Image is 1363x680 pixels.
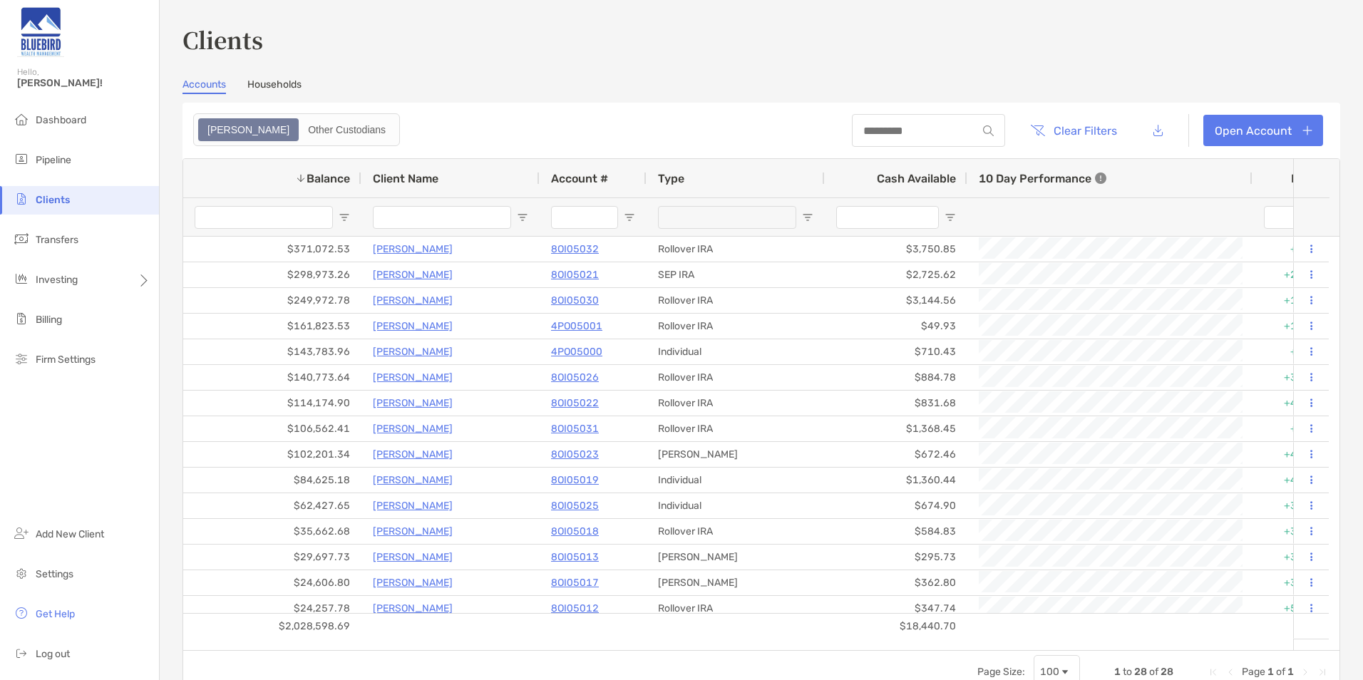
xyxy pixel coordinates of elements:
a: [PERSON_NAME] [373,292,453,309]
p: [PERSON_NAME] [373,266,453,284]
a: 4PO05001 [551,317,602,335]
a: 8OI05021 [551,266,599,284]
p: 8OI05031 [551,420,599,438]
div: Other Custodians [300,120,394,140]
img: firm-settings icon [13,350,30,367]
a: [PERSON_NAME] [373,548,453,566]
div: Page Size: [977,666,1025,678]
button: Clear Filters [1019,115,1128,146]
a: [PERSON_NAME] [373,369,453,386]
span: [PERSON_NAME]! [17,77,150,89]
div: $672.46 [825,442,967,467]
img: transfers icon [13,230,30,247]
div: 10 Day Performance [979,159,1106,197]
p: 8OI05017 [551,574,599,592]
span: Add New Client [36,528,104,540]
div: Individual [647,493,825,518]
button: Open Filter Menu [339,212,350,223]
div: $1,360.44 [825,468,967,493]
div: $140,773.64 [183,365,361,390]
div: $143,783.96 [183,339,361,364]
span: to [1123,666,1132,678]
div: $2,725.62 [825,262,967,287]
div: $35,662.68 [183,519,361,544]
span: Type [658,172,684,185]
div: [PERSON_NAME] [647,570,825,595]
a: 8OI05013 [551,548,599,566]
div: $18,440.70 [825,614,967,639]
div: $106,562.41 [183,416,361,441]
h3: Clients [182,23,1340,56]
p: 8OI05030 [551,292,599,309]
img: settings icon [13,565,30,582]
input: Balance Filter Input [195,206,333,229]
a: 8OI05019 [551,471,599,489]
span: Page [1242,666,1265,678]
a: [PERSON_NAME] [373,471,453,489]
div: $2,028,598.69 [183,614,361,639]
span: Account # [551,172,608,185]
img: pipeline icon [13,150,30,168]
p: 8OI05018 [551,522,599,540]
p: 8OI05023 [551,445,599,463]
div: +38.30% [1253,493,1338,518]
span: of [1149,666,1158,678]
a: [PERSON_NAME] [373,343,453,361]
a: 8OI05022 [551,394,599,412]
div: Last Page [1317,666,1328,678]
div: Rollover IRA [647,596,825,621]
div: +38.72% [1253,365,1338,390]
input: Client Name Filter Input [373,206,511,229]
button: Open Filter Menu [802,212,813,223]
p: [PERSON_NAME] [373,574,453,592]
div: +7.42% [1253,237,1338,262]
div: First Page [1208,666,1219,678]
span: Dashboard [36,114,86,126]
div: Rollover IRA [647,365,825,390]
div: +11.58% [1253,314,1338,339]
a: [PERSON_NAME] [373,599,453,617]
img: logout icon [13,644,30,661]
a: 8OI05025 [551,497,599,515]
div: ITD [1291,172,1327,185]
div: $62,427.65 [183,493,361,518]
div: $249,972.78 [183,288,361,313]
span: Pipeline [36,154,71,166]
div: [PERSON_NAME] [647,442,825,467]
p: 4PO05000 [551,343,602,361]
div: $49.93 [825,314,967,339]
div: $362.80 [825,570,967,595]
a: 8OI05026 [551,369,599,386]
div: $29,697.73 [183,545,361,570]
div: $102,201.34 [183,442,361,467]
a: Households [247,78,302,94]
div: $674.90 [825,493,967,518]
div: Rollover IRA [647,314,825,339]
input: Account # Filter Input [551,206,618,229]
div: Rollover IRA [647,416,825,441]
p: 8OI05012 [551,599,599,617]
div: Previous Page [1225,666,1236,678]
a: 8OI05032 [551,240,599,258]
div: $371,072.53 [183,237,361,262]
img: billing icon [13,310,30,327]
a: [PERSON_NAME] [373,317,453,335]
span: Client Name [373,172,438,185]
a: [PERSON_NAME] [373,497,453,515]
a: [PERSON_NAME] [373,445,453,463]
p: [PERSON_NAME] [373,240,453,258]
div: $161,823.53 [183,314,361,339]
div: Next Page [1300,666,1311,678]
div: +59.02% [1253,596,1338,621]
span: 28 [1161,666,1173,678]
div: $3,750.85 [825,237,967,262]
img: get-help icon [13,604,30,622]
